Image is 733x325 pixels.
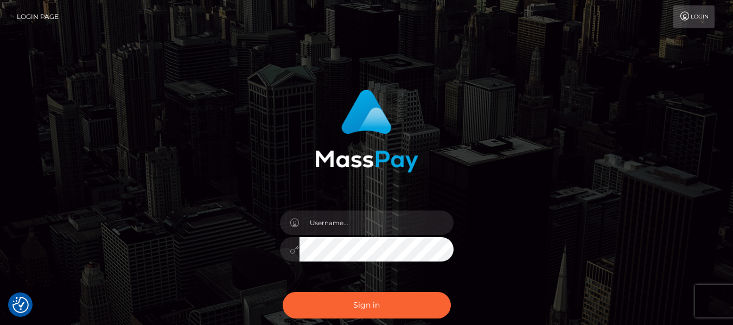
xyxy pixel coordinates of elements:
a: Login Page [17,5,59,28]
img: Revisit consent button [12,297,29,313]
img: MassPay Login [315,90,418,173]
button: Sign in [283,292,451,318]
button: Consent Preferences [12,297,29,313]
input: Username... [299,211,454,235]
a: Login [673,5,715,28]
